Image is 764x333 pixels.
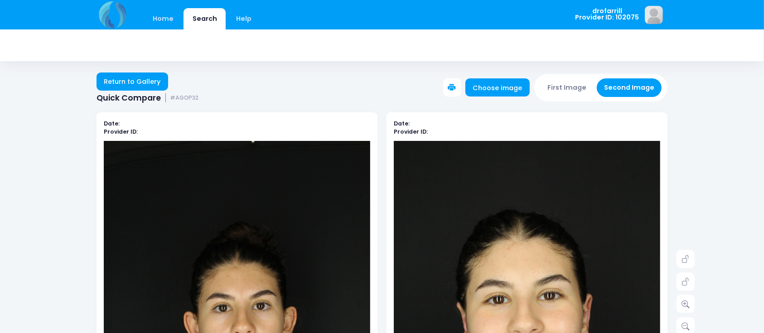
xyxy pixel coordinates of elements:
[575,8,639,21] span: drofarrill Provider ID: 102075
[144,8,182,29] a: Home
[184,8,226,29] a: Search
[597,78,662,97] button: Second Image
[97,72,168,91] a: Return to Gallery
[170,95,199,101] small: #AGOP32
[104,120,120,127] b: Date:
[227,8,261,29] a: Help
[645,6,663,24] img: image
[465,78,530,97] a: Choose image
[394,128,428,135] b: Provider ID:
[104,128,138,135] b: Provider ID:
[540,78,594,97] button: First Image
[394,120,410,127] b: Date:
[97,93,161,103] span: Quick Compare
